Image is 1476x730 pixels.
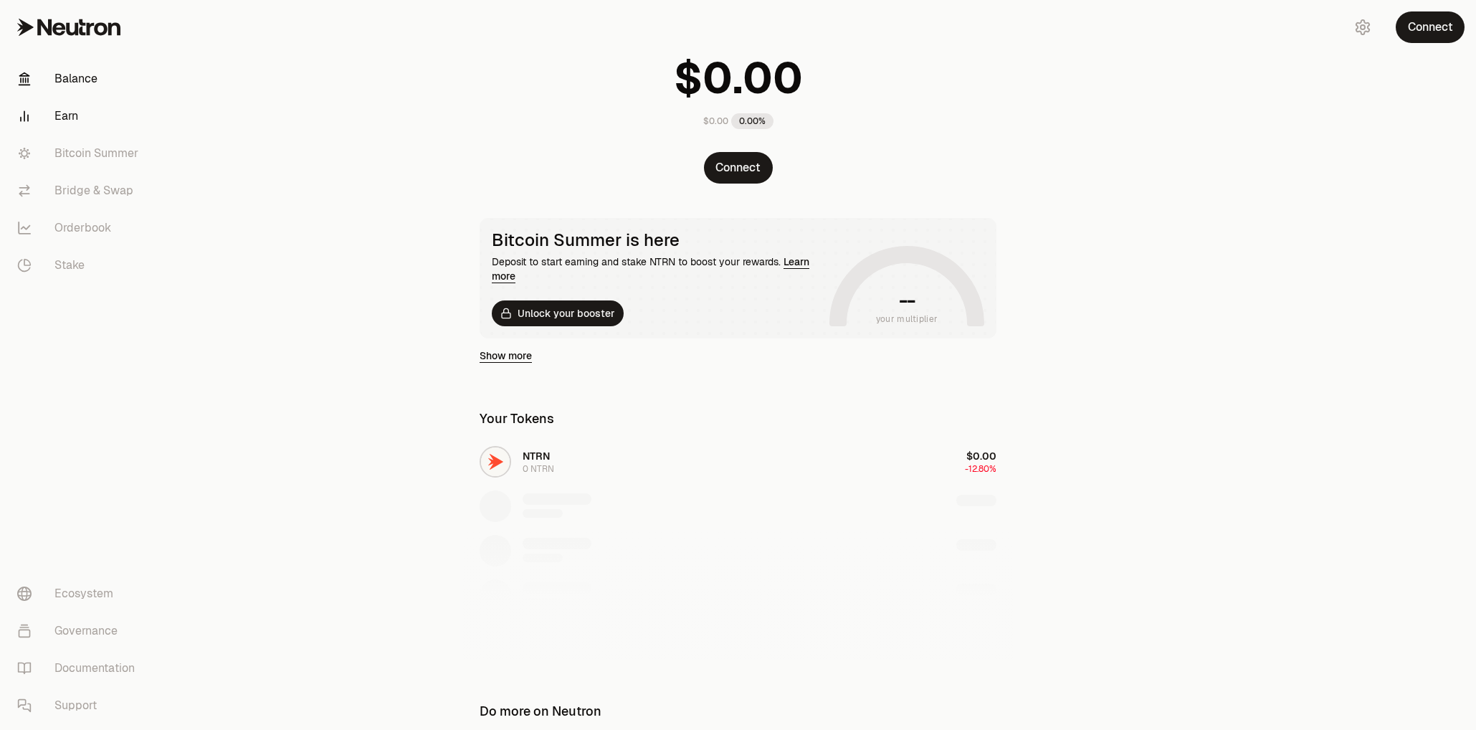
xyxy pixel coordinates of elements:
[492,300,624,326] button: Unlock your booster
[6,247,155,284] a: Stake
[704,152,773,184] button: Connect
[6,209,155,247] a: Orderbook
[492,230,824,250] div: Bitcoin Summer is here
[6,575,155,612] a: Ecosystem
[6,612,155,650] a: Governance
[899,289,915,312] h1: --
[876,312,938,326] span: your multiplier
[6,98,155,135] a: Earn
[480,409,554,429] div: Your Tokens
[480,349,532,363] a: Show more
[731,113,773,129] div: 0.00%
[6,650,155,687] a: Documentation
[480,701,601,721] div: Do more on Neutron
[6,60,155,98] a: Balance
[1396,11,1465,43] button: Connect
[6,687,155,724] a: Support
[703,115,728,127] div: $0.00
[6,172,155,209] a: Bridge & Swap
[6,135,155,172] a: Bitcoin Summer
[492,255,824,283] div: Deposit to start earning and stake NTRN to boost your rewards.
